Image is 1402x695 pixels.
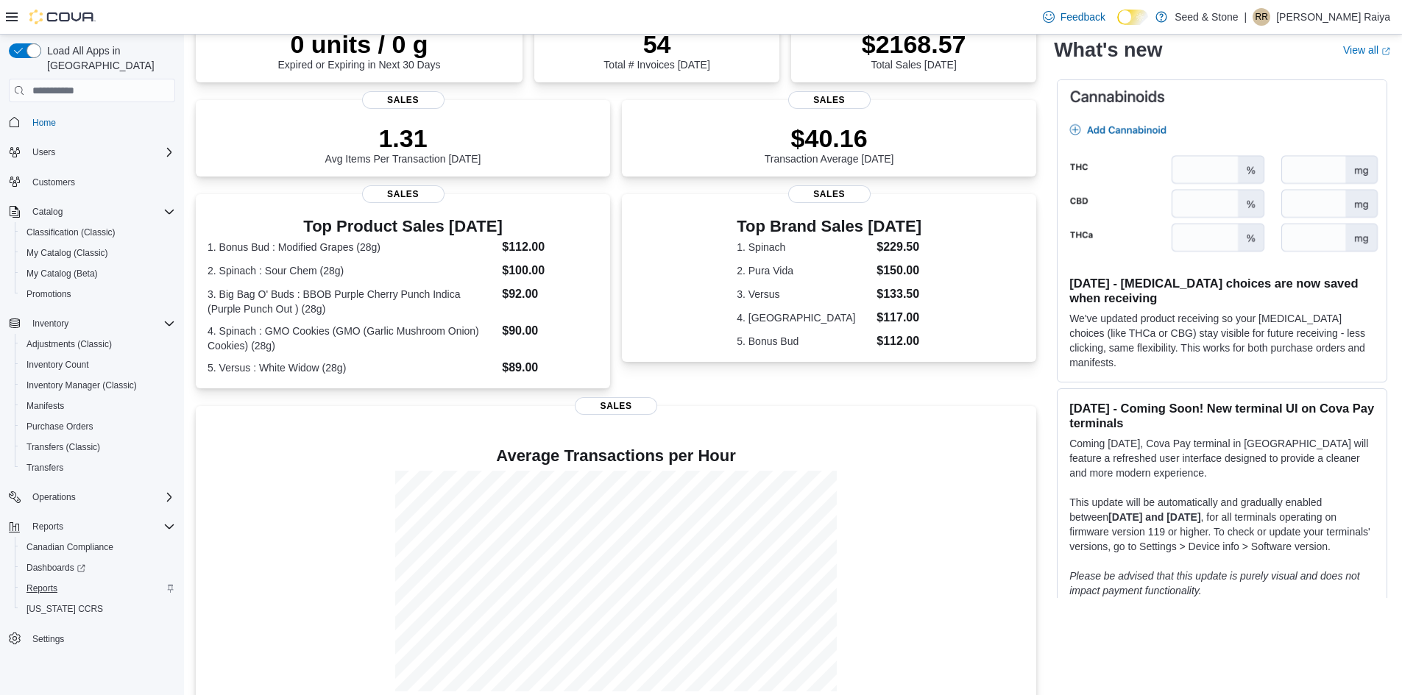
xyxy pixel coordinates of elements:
span: Users [32,146,55,158]
span: Purchase Orders [21,418,175,435]
dt: 3. Versus [737,287,871,302]
span: Transfers (Classic) [21,438,175,456]
h3: Top Product Sales [DATE] [208,218,598,235]
div: Avg Items Per Transaction [DATE] [325,124,481,165]
dd: $112.00 [502,238,598,256]
div: Total Sales [DATE] [862,29,966,71]
button: My Catalog (Beta) [15,263,181,284]
a: Inventory Manager (Classic) [21,377,143,394]
span: Operations [32,491,76,503]
button: Promotions [15,284,181,304]
span: Promotions [26,288,71,300]
span: RR [1256,8,1268,26]
button: Catalog [3,202,181,222]
dt: 5. Versus : White Widow (28g) [208,360,496,375]
a: Purchase Orders [21,418,99,435]
input: Dark Mode [1117,10,1148,25]
button: Users [3,142,181,163]
button: Canadian Compliance [15,537,181,557]
span: Classification (Classic) [26,227,116,238]
dt: 1. Bonus Bud : Modified Grapes (28g) [208,240,496,254]
span: Reports [32,521,63,532]
span: Adjustments (Classic) [26,338,112,350]
em: Please be advised that this update is purely visual and does not impact payment functionality. [1069,569,1360,596]
a: Settings [26,630,70,648]
dd: $92.00 [502,285,598,303]
dt: 2. Spinach : Sour Chem (28g) [208,263,496,278]
span: Sales [788,185,871,203]
h4: Average Transactions per Hour [208,447,1024,465]
p: 0 units / 0 g [278,29,441,59]
span: Settings [32,633,64,645]
div: Expired or Expiring in Next 30 Days [278,29,441,71]
button: Inventory [3,313,181,334]
span: Canadian Compliance [26,541,113,553]
div: Total # Invoices [DATE] [603,29,709,71]
span: Inventory Manager (Classic) [26,379,137,391]
span: Catalog [32,206,63,218]
strong: [DATE] and [DATE] [1108,510,1200,522]
button: Users [26,143,61,161]
span: Reports [21,580,175,597]
h3: Top Brand Sales [DATE] [737,218,921,235]
span: Inventory Manager (Classic) [21,377,175,394]
span: Manifests [21,397,175,415]
button: Operations [3,487,181,507]
button: Classification (Classic) [15,222,181,243]
p: [PERSON_NAME] Raiya [1276,8,1390,26]
p: We've updated product receiving so your [MEDICAL_DATA] choices (like THCa or CBG) stay visible fo... [1069,310,1375,369]
dd: $117.00 [877,309,921,327]
span: Load All Apps in [GEOGRAPHIC_DATA] [41,43,175,73]
a: Customers [26,174,81,191]
span: Users [26,143,175,161]
span: Inventory Count [26,359,89,371]
span: Transfers [26,462,63,474]
span: Settings [26,630,175,648]
button: [US_STATE] CCRS [15,599,181,619]
a: Inventory Count [21,356,95,374]
a: Dashboards [15,557,181,578]
dd: $229.50 [877,238,921,256]
a: Transfers [21,459,69,477]
a: Adjustments (Classic) [21,335,118,353]
span: [US_STATE] CCRS [26,603,103,615]
a: Reports [21,580,63,597]
span: Customers [32,177,75,188]
span: Inventory Count [21,356,175,374]
dd: $89.00 [502,359,598,377]
button: Transfers (Classic) [15,437,181,457]
a: My Catalog (Beta) [21,265,104,282]
span: Reports [26,518,175,535]
div: Rashpinder Raiya [1253,8,1270,26]
dt: 2. Pura Vida [737,263,871,278]
span: Customers [26,173,175,191]
dt: 3. Big Bag O' Buds : BBOB Purple Cherry Punch Indica (Purple Punch Out ) (28g) [208,287,496,316]
span: Promotions [21,285,175,303]
button: Adjustments (Classic) [15,334,181,354]
p: Seed & Stone [1175,8,1238,26]
h3: [DATE] - [MEDICAL_DATA] choices are now saved when receiving [1069,275,1375,304]
dd: $112.00 [877,332,921,350]
dd: $100.00 [502,262,598,279]
button: Reports [15,578,181,599]
span: Sales [575,397,657,415]
a: Feedback [1037,2,1111,32]
dt: 4. Spinach : GMO Cookies (GMO (Garlic Mushroom Onion) Cookies) (28g) [208,324,496,353]
span: Operations [26,488,175,506]
h2: What's new [1054,38,1162,62]
span: Catalog [26,203,175,221]
button: Customers [3,171,181,193]
span: Inventory [32,318,68,329]
p: $40.16 [765,124,894,153]
button: Catalog [26,203,68,221]
button: Inventory Count [15,354,181,375]
a: [US_STATE] CCRS [21,600,109,618]
span: Dashboards [26,562,85,574]
span: Dashboards [21,559,175,577]
p: | [1245,8,1247,26]
dd: $150.00 [877,262,921,279]
nav: Complex example [9,105,175,688]
span: Canadian Compliance [21,538,175,556]
button: My Catalog (Classic) [15,243,181,263]
span: Dark Mode [1117,25,1118,26]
